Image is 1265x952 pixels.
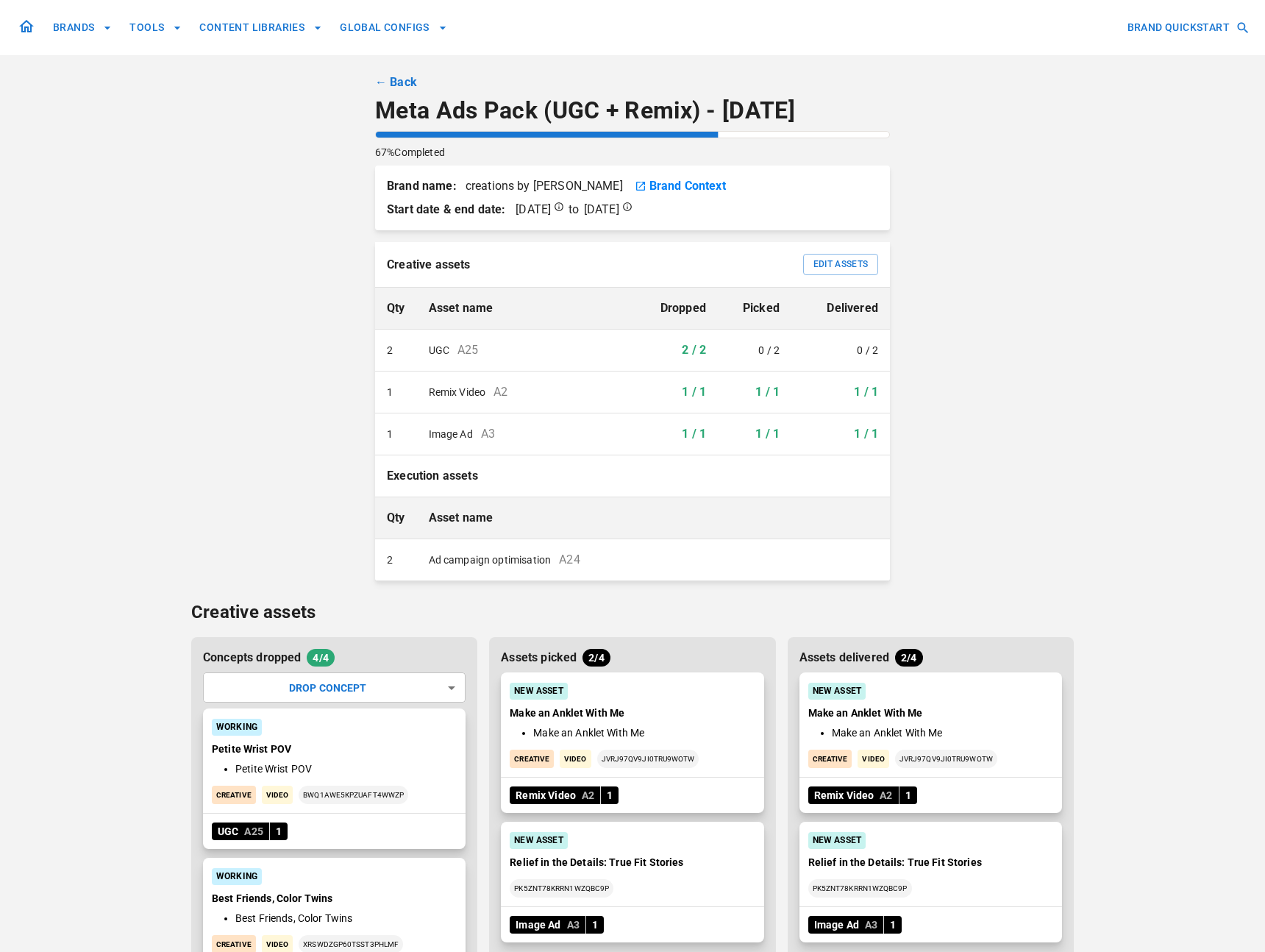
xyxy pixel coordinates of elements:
td: 2 [375,539,417,581]
td: 0 / 2 [718,330,791,372]
p: Best Friends, Color Twins [212,891,457,906]
span: A2 [582,788,600,803]
th: Picked [718,288,791,330]
p: creative [510,750,554,768]
td: Ad campaign optimisation [417,539,890,581]
span: 1 [601,788,619,803]
button: GLOBAL CONFIGS [334,14,453,41]
p: creations by [PERSON_NAME] [387,177,623,195]
p: JvrJ97qV9Ji0tru9WOtw [597,750,699,768]
p: creative [212,786,256,804]
span: to [387,201,632,219]
p: 1 / 1 [730,425,780,443]
span: 2/4 [895,650,922,666]
p: Video [262,786,293,804]
p: [DATE] [516,202,551,219]
th: Qty [375,497,417,539]
div: New Asset [510,832,567,849]
th: Dropped [649,288,718,330]
p: Bwq1AWE5KpZuAft4WWZp [299,786,408,804]
span: A24 [559,553,580,566]
span: 1 [899,788,917,803]
a: WorkingPetite Wrist POVPetite Wrist POVcreativeVideoBwq1AWE5KpZuAft4WWZpUGCA251 [203,708,466,849]
span: A3 [481,427,495,441]
span: A25 [457,343,478,357]
span: A3 [567,917,585,933]
p: 2 / 2 [660,341,706,359]
a: Brand Context [649,177,726,195]
button: BRAND QUICKSTART [1122,14,1253,41]
td: Remix Video [417,372,649,413]
td: 1 [375,372,417,413]
th: Creative assets [375,242,791,288]
span: 2/4 [582,650,610,666]
p: Assets picked [501,649,577,667]
div: New Asset [808,832,866,849]
td: 0 / 2 [791,330,890,372]
button: CONTENT LIBRARIES [193,14,328,41]
span: A3 [865,917,883,933]
td: 1 [375,413,417,455]
span: A2 [493,385,507,399]
p: Creative assets [191,599,1074,625]
p: Assets delivered [799,649,889,667]
td: UGC [417,330,649,372]
span: Image Ad [808,917,865,933]
button: BRANDS [47,14,118,41]
p: Relief in the Details: True Fit Stories [808,855,1053,870]
li: Best Friends, Color Twins [235,911,451,926]
a: New AssetRelief in the Details: True Fit StoriesPK5Znt78KRrN1wzqbc9PImage AdA31 [501,822,763,942]
div: Working [212,868,262,885]
span: Image Ad [510,917,566,933]
a: ← Back [375,74,417,91]
th: Asset name [417,497,890,539]
td: 2 [375,330,417,372]
span: Remix Video [510,788,582,803]
p: 1 / 1 [660,425,706,443]
p: Video [560,750,591,768]
p: Concepts dropped [203,649,301,667]
p: Make an Anklet With Me [510,706,755,721]
div: New Asset [808,683,866,700]
p: Meta Ads Pack (UGC + Remix) - [DATE] [375,97,890,125]
li: Petite Wrist POV [235,761,451,777]
li: Make an Anklet With Me [832,725,1047,741]
p: Video [858,750,888,768]
th: Qty [375,288,417,330]
p: 67% Completed [375,145,445,160]
p: Petite Wrist POV [212,742,457,757]
td: Image Ad [417,413,649,455]
button: Edit Assets [803,254,878,275]
span: 1 [884,917,902,933]
div: New Asset [510,683,567,700]
strong: Brand name: [387,179,463,193]
span: A25 [244,824,268,839]
strong: Start date & end date: [387,201,505,219]
p: PK5Znt78KRrN1wzqbc9P [510,879,613,898]
a: New AssetMake an Anklet With MeMake an Anklet With MecreativeVideoJvrJ97qV9Ji0tru9WOtwRemix VideoA21 [799,672,1062,813]
a: New AssetMake an Anklet With MeMake an Anklet With MecreativeVideoJvrJ97qV9Ji0tru9WOtwRemix VideoA21 [501,672,763,813]
span: 1 [586,917,604,933]
span: UGC [212,824,244,839]
p: 1 / 1 [730,383,780,401]
span: 4/4 [307,650,334,666]
p: PK5Znt78KRrN1wzqbc9P [808,879,912,898]
p: creative [808,750,852,768]
span: DROP CONCEPT [289,682,367,694]
p: JvrJ97qV9Ji0tru9WOtw [895,750,997,768]
th: Execution assets [375,455,890,497]
div: Working [212,719,262,736]
p: Relief in the Details: True Fit Stories [510,855,755,870]
span: 1 [270,824,288,839]
th: Asset name [417,288,649,330]
p: 1 / 1 [803,383,878,401]
a: New AssetRelief in the Details: True Fit StoriesPK5Znt78KRrN1wzqbc9PImage AdA31 [799,822,1062,942]
li: Make an Anklet With Me [533,725,749,741]
p: [DATE] [584,202,619,219]
p: 1 / 1 [660,383,706,401]
span: Remix Video [808,788,880,803]
th: Delivered [791,288,890,330]
span: A2 [880,788,898,803]
p: 1 / 1 [803,425,878,443]
button: TOOLS [124,14,188,41]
